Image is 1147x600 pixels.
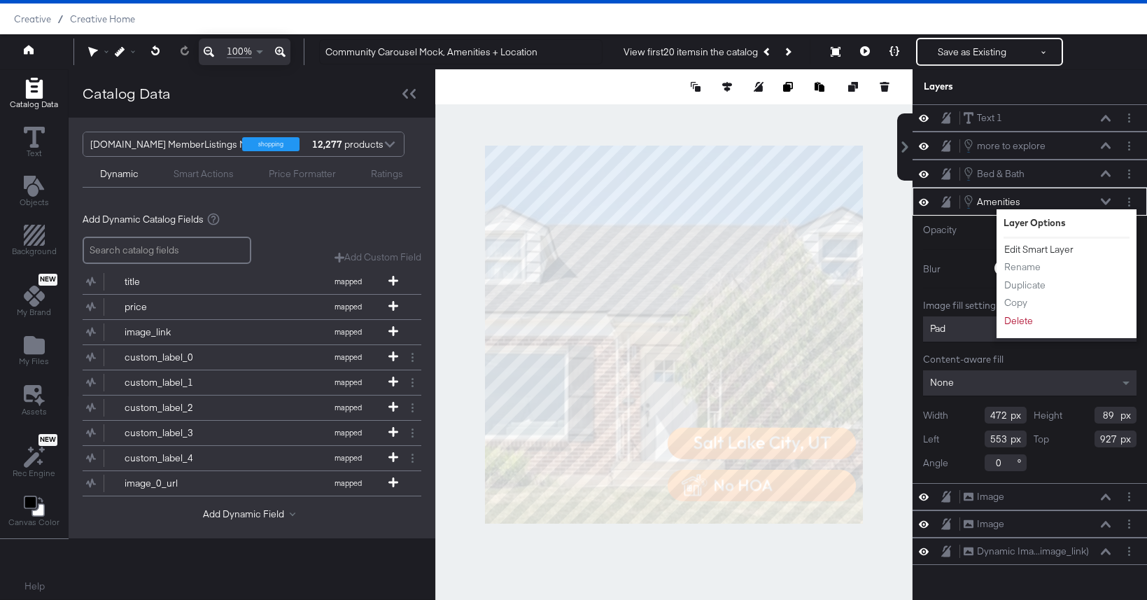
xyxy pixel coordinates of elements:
[923,433,939,446] label: Left
[1122,167,1137,181] button: Layer Options
[309,478,386,488] span: mapped
[4,431,64,483] button: NewRec Engine
[83,345,421,370] div: custom_label_0mapped
[90,132,258,156] div: [DOMAIN_NAME] MemberListings MST
[83,270,404,294] button: titlemapped
[125,477,226,490] div: image_0_url
[83,295,404,319] button: pricemapped
[930,322,945,335] span: Pad
[923,456,948,470] label: Angle
[309,453,386,463] span: mapped
[371,167,403,181] div: Ratings
[1004,314,1034,328] button: Delete
[1,74,66,114] button: Add Rectangle
[19,356,49,367] span: My Files
[83,370,404,395] button: custom_label_1mapped
[923,409,948,422] label: Width
[815,80,829,94] button: Paste image
[174,167,234,181] div: Smart Actions
[125,452,226,465] div: custom_label_4
[10,99,58,110] span: Catalog Data
[242,137,300,151] div: shopping
[13,468,55,479] span: Rec Engine
[269,167,336,181] div: Price Formatter
[977,195,1020,209] div: Amenities
[963,517,1005,531] button: Image
[309,277,386,286] span: mapped
[977,545,1089,558] div: Dynamic Ima...image_link)
[758,39,777,64] button: Previous Product
[624,46,758,59] div: View first 20 items in the catalog
[963,489,1005,504] button: Image
[83,320,421,344] div: image_linkmapped
[1004,295,1028,310] button: Copy
[12,246,57,257] span: Background
[963,138,1046,153] button: more to explore
[963,111,1003,125] button: Text 1
[83,295,421,319] div: pricemapped
[8,517,59,528] span: Canvas Color
[83,320,404,344] button: image_linkmapped
[83,345,404,370] button: custom_label_0mapped
[83,83,171,104] div: Catalog Data
[309,428,386,438] span: mapped
[125,351,226,364] div: custom_label_0
[309,377,386,387] span: mapped
[125,300,226,314] div: price
[20,197,49,208] span: Objects
[70,13,135,25] a: Creative Home
[17,307,51,318] span: My Brand
[1122,195,1137,209] button: Layer Options
[83,471,421,496] div: image_0_urlmapped
[11,172,57,212] button: Add Text
[22,406,47,417] span: Assets
[977,517,1004,531] div: Image
[38,275,57,284] span: New
[203,508,301,521] button: Add Dynamic Field
[83,213,204,226] span: Add Dynamic Catalog Fields
[227,45,252,58] span: 100%
[977,139,1046,153] div: more to explore
[310,132,344,156] strong: 12,277
[14,13,51,25] span: Creative
[815,82,824,92] svg: Paste image
[10,332,57,372] button: Add Files
[924,80,1067,93] div: Layers
[777,39,797,64] button: Next Product
[1034,433,1049,446] label: Top
[51,13,70,25] span: /
[13,381,55,421] button: Assets
[125,376,226,389] div: custom_label_1
[963,194,1021,209] button: Amenities
[923,263,986,276] label: Blur
[977,490,1004,503] div: Image
[1122,544,1137,559] button: Layer Options
[83,237,251,264] input: Search catalog fields
[1122,111,1137,125] button: Layer Options
[8,271,59,323] button: NewMy Brand
[27,148,42,159] span: Text
[125,401,226,414] div: custom_label_2
[83,370,421,395] div: custom_label_1mapped
[83,446,421,470] div: custom_label_4mapped
[1004,216,1130,230] div: Layer Options
[309,352,386,362] span: mapped
[83,396,404,420] button: custom_label_2mapped
[923,299,1137,312] div: Image fill setting
[930,376,954,389] span: None
[38,435,57,445] span: New
[310,132,352,156] div: products
[977,167,1025,181] div: Bed & Bath
[1004,242,1074,257] button: Edit Smart Layer
[125,426,226,440] div: custom_label_3
[783,80,797,94] button: Copy image
[125,326,226,339] div: image_link
[83,270,421,294] div: titlemapped
[963,166,1025,181] button: Bed & Bath
[1122,517,1137,531] button: Layer Options
[309,327,386,337] span: mapped
[1004,278,1046,293] button: Duplicate
[15,574,55,599] button: Help
[923,223,986,237] label: Opacity
[24,580,45,593] a: Help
